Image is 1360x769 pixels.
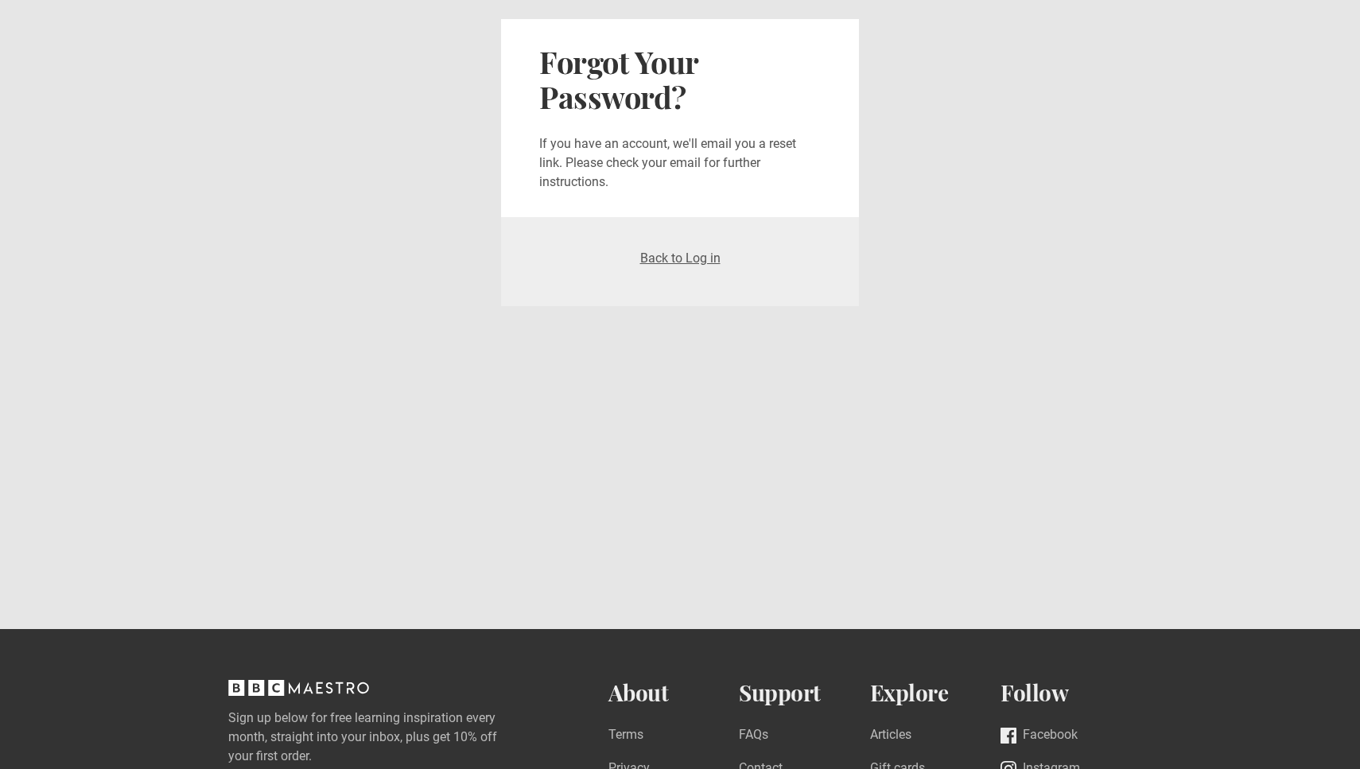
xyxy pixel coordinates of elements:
h2: Follow [1001,680,1132,706]
a: Facebook [1001,725,1078,747]
h2: Explore [870,680,1001,706]
a: Articles [870,725,911,747]
svg: BBC Maestro, back to top [228,680,369,696]
h2: Support [739,680,870,706]
a: FAQs [739,725,768,747]
h2: Forgot Your Password? [539,45,821,115]
h2: About [608,680,740,706]
a: Terms [608,725,643,747]
label: Sign up below for free learning inspiration every month, straight into your inbox, plus get 10% o... [228,709,545,766]
a: Back to Log in [640,251,721,266]
p: If you have an account, we'll email you a reset link. Please check your email for further instruc... [539,134,821,192]
a: BBC Maestro, back to top [228,685,369,701]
